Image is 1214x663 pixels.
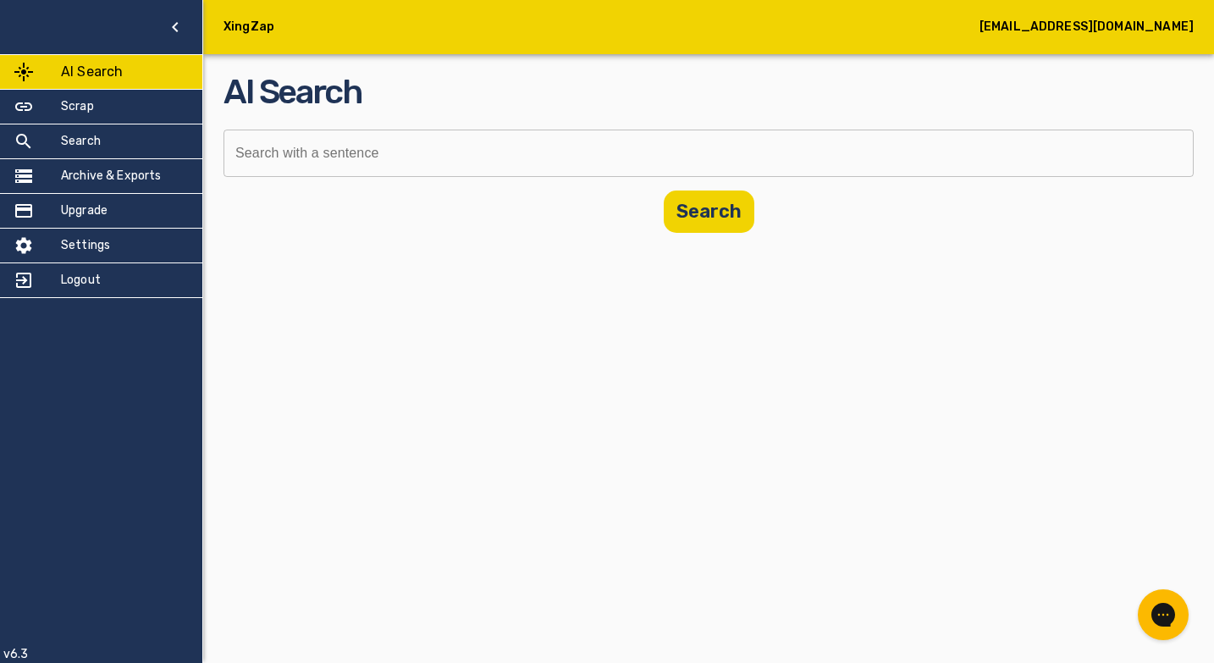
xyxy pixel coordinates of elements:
[3,646,29,663] p: v6.3
[223,19,274,36] h5: XingZap
[61,237,110,254] h5: Settings
[61,62,123,82] h5: AI Search
[61,272,101,289] h5: Logout
[223,130,1182,177] input: I want all the project managers of the retail industry in Germany
[61,168,162,185] h5: Archive & Exports
[61,98,94,115] h5: Scrap
[1129,583,1197,646] iframe: Gorgias live chat messenger
[979,19,1194,36] h5: [EMAIL_ADDRESS][DOMAIN_NAME]
[664,191,754,233] button: Search
[61,202,108,219] h5: Upgrade
[61,133,101,150] h5: Search
[223,68,1194,116] h2: AI Search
